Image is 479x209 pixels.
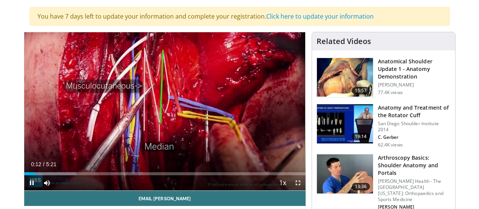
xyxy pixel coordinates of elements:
span: 19:14 [352,133,370,140]
a: Email [PERSON_NAME] [24,191,306,206]
button: Playback Rate [275,175,290,190]
img: 9534a039-0eaa-4167-96cf-d5be049a70d8.150x105_q85_crop-smart_upscale.jpg [317,154,373,194]
h3: Anatomical Shoulder Update 1 - Anatomy Demonstration [378,58,451,80]
p: 62.4K views [378,142,403,148]
p: C. Gerber [378,134,451,140]
img: 58008271-3059-4eea-87a5-8726eb53a503.150x105_q85_crop-smart_upscale.jpg [317,104,373,144]
a: 15:57 Anatomical Shoulder Update 1 - Anatomy Demonstration [PERSON_NAME] 77.4K views [317,58,451,98]
p: [PERSON_NAME] Health - The [GEOGRAPHIC_DATA][US_STATE]: Orthopaedics and Sports Medicine [378,178,451,203]
h3: Anatomy and Treatment of the Rotator Cuff [378,104,451,119]
span: 0:12 [31,161,41,167]
span: 5:21 [46,161,56,167]
span: 15:57 [352,87,370,94]
p: 77.4K views [378,90,403,96]
button: Mute [39,175,55,190]
video-js: Video Player [24,32,306,191]
img: laj_3.png.150x105_q85_crop-smart_upscale.jpg [317,58,373,97]
h3: Arthroscopy Basics: Shoulder Anatomy and Portals [378,154,451,177]
button: Pause [24,175,39,190]
a: Click here to update your information [266,12,374,20]
div: Progress Bar [24,172,306,175]
span: 13:36 [352,183,370,190]
button: Fullscreen [290,175,306,190]
p: San Diego Shoulder Institute 2014 [378,121,451,133]
div: You have 7 days left to update your information and complete your registration. [30,7,450,26]
a: 19:14 Anatomy and Treatment of the Rotator Cuff San Diego Shoulder Institute 2014 C. Gerber 62.4K... [317,104,451,148]
span: / [43,161,45,167]
h4: Related Videos [317,37,371,46]
p: [PERSON_NAME] [378,82,451,88]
